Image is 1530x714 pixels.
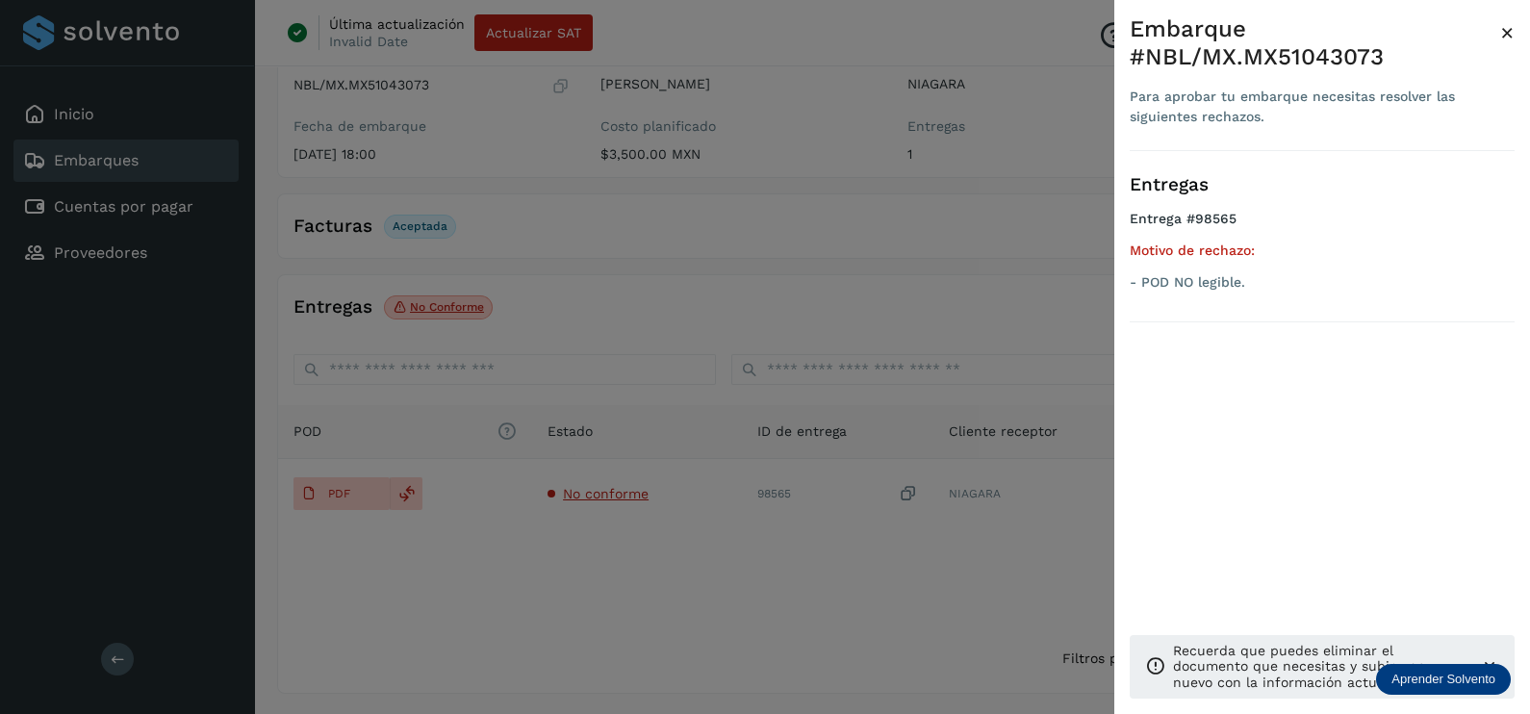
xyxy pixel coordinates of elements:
div: Aprender Solvento [1376,664,1511,695]
div: Embarque #NBL/MX.MX51043073 [1130,15,1500,71]
h4: Entrega #98565 [1130,211,1515,242]
h5: Motivo de rechazo: [1130,242,1515,259]
h3: Entregas [1130,174,1515,196]
p: - POD NO legible. [1130,274,1515,291]
p: Recuerda que puedes eliminar el documento que necesitas y subir uno nuevo con la información actu... [1173,643,1465,691]
span: × [1500,19,1515,46]
p: Aprender Solvento [1391,672,1495,687]
div: Para aprobar tu embarque necesitas resolver las siguientes rechazos. [1130,87,1500,127]
button: Close [1500,15,1515,50]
